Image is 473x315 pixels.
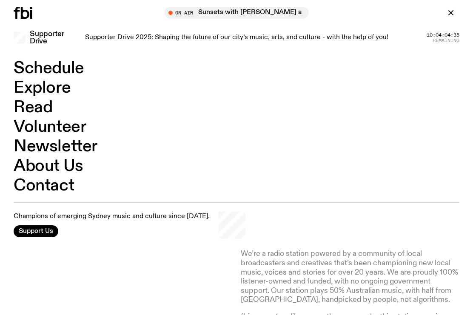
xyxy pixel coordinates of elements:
[14,119,86,135] a: Volunteer
[19,227,53,235] span: Support Us
[14,99,52,116] a: Read
[85,34,388,42] p: Supporter Drive 2025: Shaping the future of our city’s music, arts, and culture - with the help o...
[14,225,58,237] button: Support Us
[433,38,459,43] span: Remaining
[30,31,64,45] h3: Supporter Drive
[14,178,74,194] a: Contact
[14,139,97,155] a: Newsletter
[164,7,309,19] button: On AirSunsets with [PERSON_NAME] and [PERSON_NAME]
[14,158,83,174] a: About Us
[14,213,210,221] p: Champions of emerging Sydney music and culture since [DATE].
[14,60,84,77] a: Schedule
[14,80,71,96] a: Explore
[427,33,459,37] span: 10:04:04:35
